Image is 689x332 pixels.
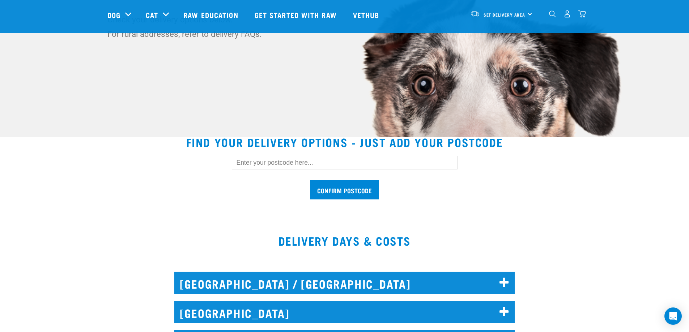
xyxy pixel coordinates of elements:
[549,10,556,17] img: home-icon-1@2x.png
[176,0,247,29] a: Raw Education
[563,10,571,18] img: user.png
[107,9,120,20] a: Dog
[664,307,682,325] div: Open Intercom Messenger
[174,301,515,323] h2: [GEOGRAPHIC_DATA]
[310,180,379,199] input: Confirm postcode
[484,13,526,16] span: Set Delivery Area
[247,0,346,29] a: Get started with Raw
[346,0,388,29] a: Vethub
[470,10,480,17] img: van-moving.png
[578,10,586,18] img: home-icon@2x.png
[232,156,458,169] input: Enter your postcode here...
[9,135,680,148] h2: Find your delivery options - just add your postcode
[174,272,515,294] h2: [GEOGRAPHIC_DATA] / [GEOGRAPHIC_DATA]
[146,9,158,20] a: Cat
